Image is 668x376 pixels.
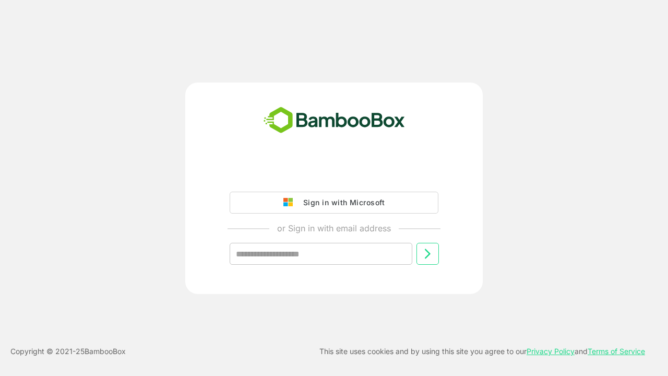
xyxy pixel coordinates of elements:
p: Copyright © 2021- 25 BambooBox [10,345,126,358]
button: Sign in with Microsoft [230,192,438,214]
img: bamboobox [258,103,411,138]
div: Sign in with Microsoft [298,196,385,209]
p: or Sign in with email address [277,222,391,234]
img: google [283,198,298,207]
a: Privacy Policy [527,347,575,356]
p: This site uses cookies and by using this site you agree to our and [319,345,645,358]
a: Terms of Service [588,347,645,356]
